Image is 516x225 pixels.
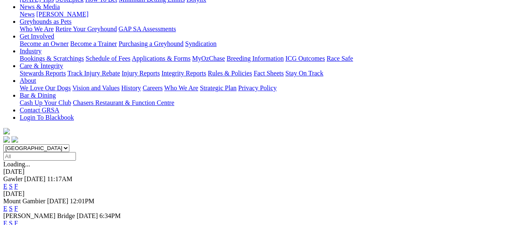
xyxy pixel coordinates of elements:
a: ICG Outcomes [285,55,325,62]
span: Loading... [3,161,30,168]
div: Care & Integrity [20,70,513,77]
span: [PERSON_NAME] Bridge [3,212,75,219]
a: Purchasing a Greyhound [119,40,183,47]
a: Privacy Policy [238,84,277,91]
a: News [20,11,34,18]
a: We Love Our Dogs [20,84,71,91]
span: Gawler [3,175,23,182]
a: Contact GRSA [20,107,59,114]
a: Fact Sheets [254,70,284,77]
span: 11:17AM [47,175,73,182]
div: News & Media [20,11,513,18]
div: [DATE] [3,190,513,198]
a: S [9,183,13,190]
img: facebook.svg [3,136,10,143]
a: Schedule of Fees [85,55,130,62]
a: Breeding Information [227,55,284,62]
div: [DATE] [3,168,513,175]
span: [DATE] [24,175,46,182]
img: logo-grsa-white.png [3,128,10,134]
a: Industry [20,48,41,55]
a: Race Safe [326,55,353,62]
a: S [9,205,13,212]
a: Greyhounds as Pets [20,18,71,25]
img: twitter.svg [11,136,18,143]
span: [DATE] [77,212,98,219]
a: Retire Your Greyhound [55,25,117,32]
div: Industry [20,55,513,62]
div: Bar & Dining [20,99,513,107]
a: Cash Up Your Club [20,99,71,106]
a: About [20,77,36,84]
a: F [14,205,18,212]
div: Greyhounds as Pets [20,25,513,33]
a: Login To Blackbook [20,114,74,121]
a: Syndication [185,40,216,47]
span: 12:01PM [70,198,94,205]
a: F [14,183,18,190]
a: MyOzChase [192,55,225,62]
a: Who We Are [164,84,198,91]
span: Mount Gambier [3,198,46,205]
a: History [121,84,141,91]
a: Stewards Reports [20,70,66,77]
a: Strategic Plan [200,84,236,91]
a: Chasers Restaurant & Function Centre [73,99,174,106]
a: Bar & Dining [20,92,56,99]
a: Integrity Reports [161,70,206,77]
span: [DATE] [47,198,69,205]
div: About [20,84,513,92]
input: Select date [3,152,76,161]
a: E [3,183,7,190]
a: E [3,205,7,212]
a: Careers [142,84,163,91]
a: Become a Trainer [70,40,117,47]
a: Who We Are [20,25,54,32]
a: Stay On Track [285,70,323,77]
a: Care & Integrity [20,62,63,69]
span: 6:34PM [99,212,121,219]
a: Bookings & Scratchings [20,55,84,62]
div: Get Involved [20,40,513,48]
a: Rules & Policies [208,70,252,77]
a: Applications & Forms [132,55,190,62]
a: News & Media [20,3,60,10]
a: GAP SA Assessments [119,25,176,32]
a: Become an Owner [20,40,69,47]
a: Get Involved [20,33,54,40]
a: Vision and Values [72,84,119,91]
a: Track Injury Rebate [67,70,120,77]
a: [PERSON_NAME] [36,11,88,18]
a: Injury Reports [122,70,160,77]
